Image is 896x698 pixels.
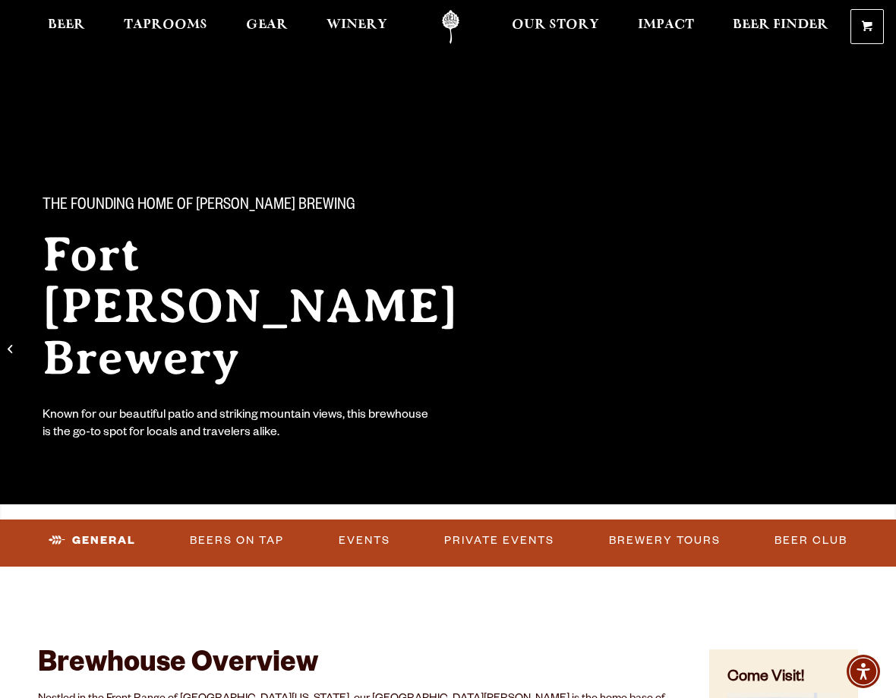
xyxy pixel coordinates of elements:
[638,19,694,31] span: Impact
[512,19,599,31] span: Our Story
[847,655,880,688] div: Accessibility Menu
[246,19,288,31] span: Gear
[502,10,609,44] a: Our Story
[38,10,95,44] a: Beer
[124,19,207,31] span: Taprooms
[438,523,560,558] a: Private Events
[317,10,397,44] a: Winery
[723,10,838,44] a: Beer Finder
[43,197,355,216] span: The Founding Home of [PERSON_NAME] Brewing
[333,523,396,558] a: Events
[422,10,479,44] a: Odell Home
[43,408,431,443] div: Known for our beautiful patio and striking mountain views, this brewhouse is the go-to spot for l...
[327,19,387,31] span: Winery
[38,649,671,683] h2: Brewhouse Overview
[43,523,142,558] a: General
[628,10,704,44] a: Impact
[48,19,85,31] span: Beer
[603,523,727,558] a: Brewery Tours
[43,229,516,384] h2: Fort [PERSON_NAME] Brewery
[114,10,217,44] a: Taprooms
[768,523,853,558] a: Beer Club
[236,10,298,44] a: Gear
[727,668,840,690] h4: Come Visit!
[184,523,290,558] a: Beers on Tap
[733,19,828,31] span: Beer Finder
